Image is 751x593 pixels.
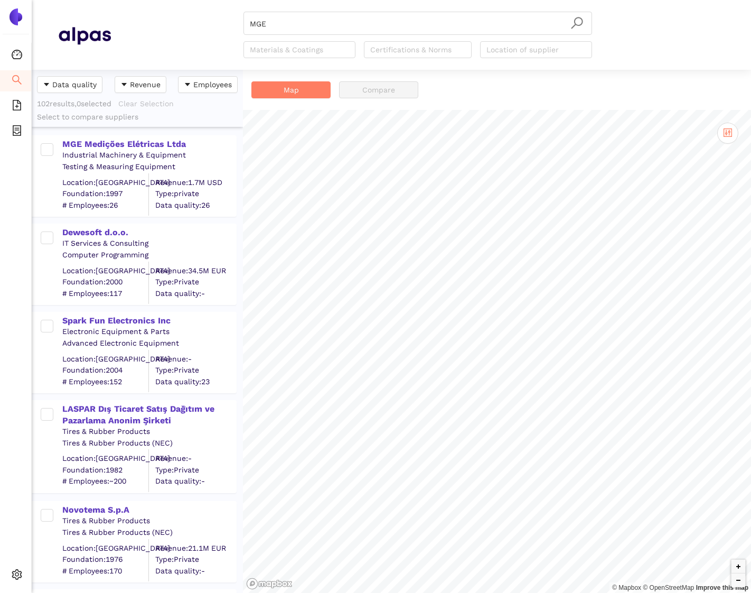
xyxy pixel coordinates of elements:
span: # Employees: 117 [62,288,148,299]
span: Foundation: 1976 [62,554,148,565]
div: Revenue: 21.1M EUR [155,543,236,553]
img: Logo [7,8,24,25]
div: Tires & Rubber Products [62,427,236,437]
div: Tires & Rubber Products (NEC) [62,527,236,538]
span: dashboard [12,45,22,67]
span: Foundation: 1997 [62,189,148,199]
div: Industrial Machinery & Equipment [62,150,236,161]
span: container [12,122,22,143]
div: Revenue: - [155,453,236,464]
span: file-add [12,96,22,117]
div: Revenue: 1.7M USD [155,177,236,188]
span: search [570,16,584,30]
div: Location: [GEOGRAPHIC_DATA] [62,177,148,188]
span: Data quality: - [155,288,236,299]
span: Data quality: 26 [155,200,236,210]
span: setting [12,566,22,587]
span: caret-down [120,81,128,89]
div: Location: [GEOGRAPHIC_DATA] [62,543,148,553]
span: Data quality: - [155,566,236,576]
div: Testing & Measuring Equipment [62,162,236,172]
div: IT Services & Consulting [62,238,236,249]
span: control [723,128,733,137]
div: Novotema S.p.A [62,504,236,516]
button: Clear Selection [118,95,181,112]
span: Revenue [130,79,161,90]
div: Location: [GEOGRAPHIC_DATA] [62,265,148,276]
div: Revenue: 34.5M EUR [155,265,236,276]
div: Advanced Electronic Equipment [62,338,236,349]
span: # Employees: 170 [62,566,148,576]
div: MGE Medições Elétricas Ltda [62,138,236,150]
img: Homepage [58,22,111,49]
button: Map [251,81,331,98]
span: Type: Private [155,365,236,376]
span: Foundation: 1982 [62,465,148,475]
div: Location: [GEOGRAPHIC_DATA] [62,453,148,464]
span: Foundation: 2004 [62,365,148,376]
div: LASPAR Dış Ticaret Satış Dağıtım ve Pazarlama Anonim Şirketi [62,403,236,427]
span: caret-down [43,81,50,89]
button: caret-downEmployees [178,76,238,93]
span: Type: Private [155,465,236,475]
div: Location: [GEOGRAPHIC_DATA] [62,354,148,364]
div: Dewesoft d.o.o. [62,227,236,238]
span: search [12,71,22,92]
div: Tires & Rubber Products [62,516,236,526]
span: Data quality [52,79,97,90]
div: Computer Programming [62,250,236,261]
button: caret-downRevenue [115,76,166,93]
div: Electronic Equipment & Parts [62,327,236,337]
span: Type: private [155,189,236,199]
a: Mapbox logo [246,578,293,590]
div: Spark Fun Electronics Inc [62,315,236,327]
span: # Employees: ~200 [62,476,148,487]
span: # Employees: 26 [62,200,148,210]
button: Zoom out [731,573,745,587]
div: Tires & Rubber Products (NEC) [62,438,236,448]
span: Map [284,84,299,96]
span: # Employees: 152 [62,376,148,387]
span: Employees [193,79,232,90]
button: caret-downData quality [37,76,102,93]
div: Select to compare suppliers [37,112,238,123]
span: 102 results, 0 selected [37,99,111,108]
span: Type: Private [155,277,236,288]
span: Type: Private [155,554,236,565]
button: Zoom in [731,560,745,573]
div: Revenue: - [155,354,236,364]
span: Data quality: 23 [155,376,236,387]
span: Data quality: - [155,476,236,487]
canvas: Map [243,110,751,593]
span: caret-down [184,81,191,89]
span: Foundation: 2000 [62,277,148,288]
